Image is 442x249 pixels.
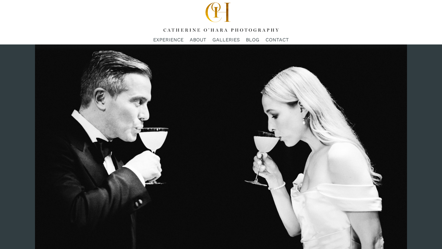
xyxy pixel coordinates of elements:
a: folder dropdown [212,36,240,44]
a: BLOG [246,36,259,44]
a: CONTACT [266,36,289,44]
a: folder dropdown [190,36,206,44]
span: GALLERIES [212,36,240,44]
span: ABOUT [190,36,206,44]
a: EXPERIENCE [153,36,184,44]
img: Catherine O&#39;Hara Photography - Wedding Photographer [161,0,281,35]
